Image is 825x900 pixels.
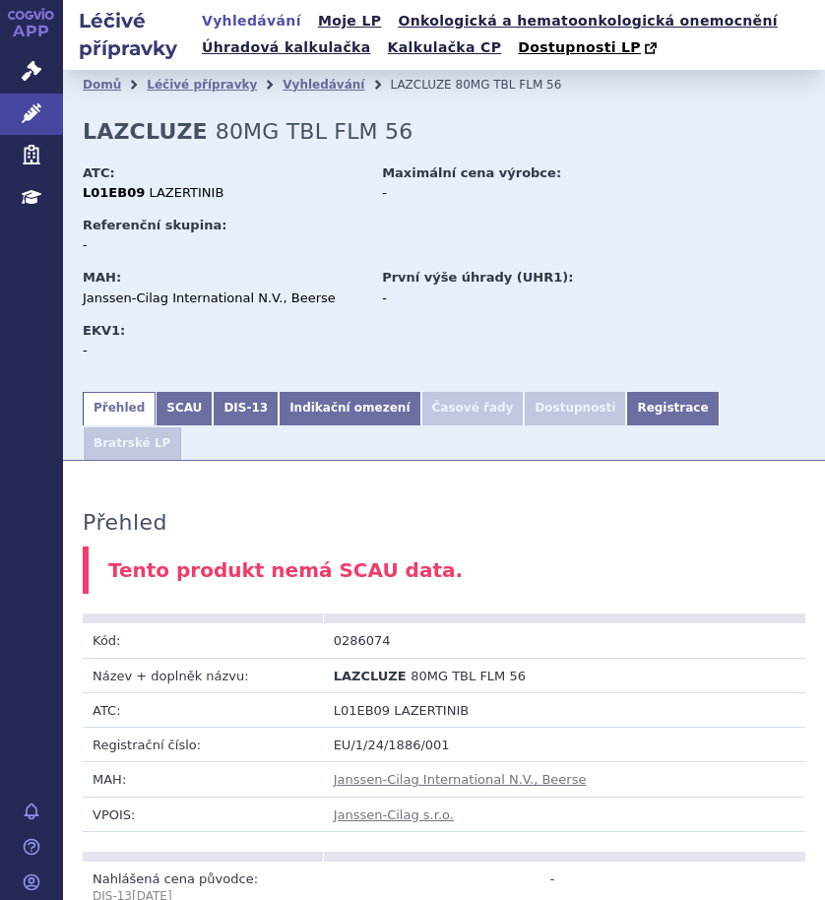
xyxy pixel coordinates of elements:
h2: Léčivé přípravky [63,7,196,62]
h3: Přehled [83,510,167,536]
strong: MAH: [83,270,121,285]
a: Vyhledávání [196,8,307,34]
span: LAZERTINIB [149,185,223,200]
td: VPOIS: [83,797,324,831]
a: Úhradová kalkulačka [196,34,377,61]
a: Onkologická a hematoonkologická onemocnění [392,8,784,34]
strong: Referenční skupina: [83,218,226,232]
td: MAH: [83,762,324,797]
a: Moje LP [312,8,387,34]
a: Dostupnosti LP [512,34,666,62]
div: Janssen-Cilag International N.V., Beerse [83,289,363,307]
div: - [382,184,663,202]
a: Janssen-Cilag s.r.o. [334,807,454,822]
a: Přehled [83,392,156,425]
span: Dostupnosti LP [518,39,641,55]
span: LAZCLUZE [390,78,451,92]
td: Registrační číslo: [83,728,324,762]
td: Kód: [83,623,324,658]
strong: L01EB09 [83,185,145,200]
a: Domů [83,78,121,92]
a: Vyhledávání [283,78,364,92]
a: Indikační omezení [279,392,420,425]
td: EU/1/24/1886/001 [324,728,805,762]
strong: LAZCLUZE [83,119,208,144]
strong: ATC: [83,165,115,180]
a: Kalkulačka CP [382,34,508,61]
div: - [382,289,663,307]
span: LAZCLUZE [334,669,407,683]
span: 80MG TBL FLM 56 [456,78,562,92]
span: 80MG TBL FLM 56 [411,669,526,683]
a: SCAU [156,392,213,425]
strong: Maximální cena výrobce: [382,165,561,180]
div: - [83,342,363,359]
strong: EKV1: [83,323,125,338]
a: DIS-13 [213,392,279,425]
strong: První výše úhrady (UHR1): [382,270,573,285]
a: Janssen-Cilag International N.V., Beerse [334,772,587,787]
a: Léčivé přípravky [147,78,257,92]
div: - [83,236,363,254]
div: Tento produkt nemá SCAU data. [83,546,805,595]
span: LAZERTINIB [394,703,469,718]
td: ATC: [83,692,324,727]
td: Název + doplněk názvu: [83,658,324,692]
span: L01EB09 [334,703,390,718]
span: 80MG TBL FLM 56 [216,119,413,144]
a: Registrace [626,392,719,425]
td: 0286074 [324,623,565,658]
